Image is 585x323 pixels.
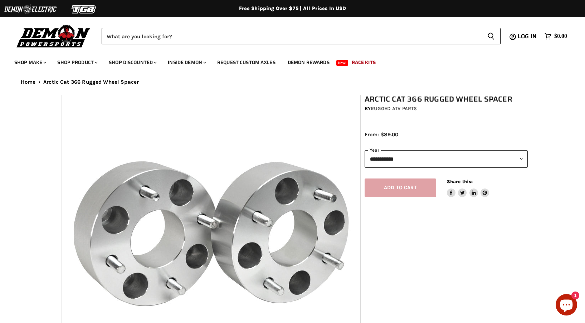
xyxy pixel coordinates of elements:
[554,33,567,40] span: $0.00
[162,55,210,70] a: Inside Demon
[282,55,335,70] a: Demon Rewards
[4,3,57,16] img: Demon Electric Logo 2
[482,28,501,44] button: Search
[518,32,537,41] span: Log in
[447,179,473,184] span: Share this:
[52,55,102,70] a: Shop Product
[371,106,417,112] a: Rugged ATV Parts
[43,79,139,85] span: Arctic Cat 366 Rugged Wheel Spacer
[6,5,579,12] div: Free Shipping Over $75 | All Prices In USD
[9,52,565,70] ul: Main menu
[21,79,36,85] a: Home
[365,95,528,104] h1: Arctic Cat 366 Rugged Wheel Spacer
[447,178,489,197] aside: Share this:
[212,55,281,70] a: Request Custom Axles
[14,23,93,49] img: Demon Powersports
[554,294,579,317] inbox-online-store-chat: Shopify online store chat
[103,55,161,70] a: Shop Discounted
[57,3,111,16] img: TGB Logo 2
[365,150,528,168] select: year
[336,60,348,66] span: New!
[102,28,501,44] form: Product
[346,55,381,70] a: Race Kits
[102,28,482,44] input: Search
[365,105,528,113] div: by
[365,131,398,138] span: From: $89.00
[9,55,50,70] a: Shop Make
[541,31,571,41] a: $0.00
[515,33,541,40] a: Log in
[6,79,579,85] nav: Breadcrumbs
